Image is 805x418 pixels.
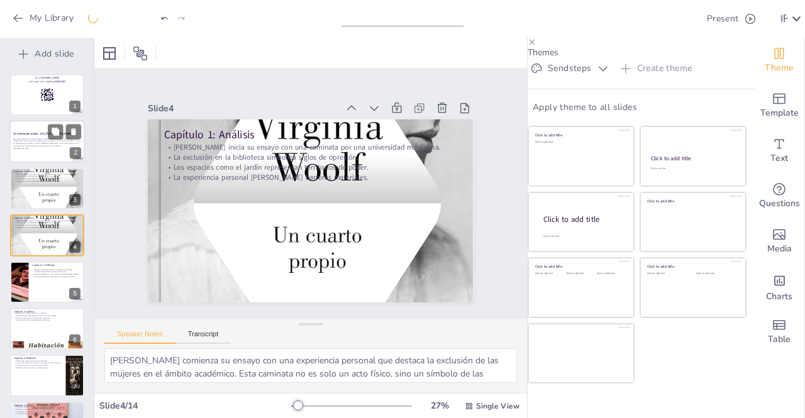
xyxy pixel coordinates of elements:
[10,308,84,349] div: 6
[14,312,80,315] p: Análisis de los libros escritos por hombres.
[69,288,80,299] div: 5
[766,290,792,304] span: Charts
[133,46,148,61] span: Position
[647,198,737,203] div: Click to add title
[10,214,84,256] div: 4
[164,162,457,172] p: Los espacios como el jardín representan territorios de poder.
[88,13,141,25] div: Saving......
[164,152,457,162] p: La exclusión en la biblioteca simboliza siglos de opresión.
[597,272,625,275] div: Click to add text
[14,356,62,360] p: Capítulo 2: Reflexión
[780,6,788,31] button: I P
[69,382,80,393] div: 7
[14,76,80,80] p: Go to
[9,8,79,28] button: My Library
[32,275,80,277] p: La importancia de la participación en la esfera cultural.
[14,319,80,322] p: La importancia de la representación femenina.
[14,177,80,180] p: Los espacios como el jardín representan territorios de poder.
[14,408,80,410] p: Obstáculos que enfrenta [PERSON_NAME] debido a su género.
[566,272,594,275] div: Click to add text
[32,268,80,270] p: Reflexión sobre las barreras en espacios académicos.
[32,263,80,267] p: Capítulo 1: Reflexión
[651,155,735,162] div: Click to add title
[9,121,85,163] div: 2
[32,273,80,275] p: Espacios académicos como reflejo de desigualdades sociales.
[702,6,759,31] button: Present
[676,6,699,31] button: Export to PowerPoint
[14,173,80,175] p: [PERSON_NAME] inicia su ensayo con una caminata por una universidad masculina.
[647,264,737,269] div: Click to add title
[14,175,80,178] p: La exclusión en la biblioteca simboliza siglos de opresión.
[13,138,81,147] p: Este ensayo explora la necesidad de las mujeres de tener un espacio propio y la independencia eco...
[42,77,60,80] strong: [DOMAIN_NAME]
[48,124,63,140] button: Duplicate Slide
[696,272,736,275] div: Click to add text
[14,317,80,319] p: Dominio masculino en la educación y literatura.
[69,101,80,112] div: 1
[14,410,80,413] p: La falta de una "habitación propia" como limitante.
[10,168,84,209] div: 3
[10,74,84,116] div: 1
[164,127,457,142] p: Capítulo 1: Análisis
[10,261,84,303] div: 5
[148,102,337,114] div: Slide 4
[69,334,80,346] div: 6
[759,197,800,211] span: Questions
[14,413,80,415] p: La necesidad de condiciones para el florecimiento [PERSON_NAME].
[476,401,519,411] span: Single View
[535,133,625,138] div: Click to add title
[754,38,804,83] div: Change the overall theme
[99,43,119,63] div: Layout
[32,270,80,273] p: La libertad de habitar un lugar es esencial.
[543,235,623,238] div: Click to add body
[760,106,799,120] span: Template
[14,314,80,317] p: Proyección de inseguridades masculinas en las mujeres.
[754,173,804,219] div: Get real-time input from your audience
[14,224,80,227] p: Los espacios como el jardín representan territorios de poder.
[528,99,642,116] button: Apply theme to all slides
[104,330,175,344] button: Speaker Notes
[14,222,80,224] p: La exclusión en la biblioteca simboliza siglos de opresión.
[14,406,80,409] p: [PERSON_NAME] como alegoría de mujeres talentosas.
[10,355,84,396] div: 7
[164,142,457,152] p: [PERSON_NAME] inicia su ensayo con una caminata por una universidad masculina.
[770,151,788,165] span: Text
[69,194,80,206] div: 3
[66,124,81,140] button: Delete Slide
[14,219,80,222] p: [PERSON_NAME] inicia su ensayo con una caminata por una universidad masculina.
[14,403,80,407] p: Capítulo 3: Análisis
[425,400,455,412] div: 27 %
[535,141,625,144] div: Click to add text
[528,47,754,58] p: Themes
[14,216,80,220] p: Capítulo 1: Análisis
[14,180,80,182] p: La experiencia personal [PERSON_NAME] barreras materiales.
[69,241,80,253] div: 4
[341,8,450,26] input: Insert title
[14,310,80,314] p: Capítulo 2: Análisis
[6,44,87,64] button: Add slide
[780,14,788,24] div: I P
[175,330,231,344] button: Transcript
[754,219,804,264] div: Add images, graphics, shapes or video
[99,400,291,412] div: Slide 4 / 14
[13,133,72,136] strong: Una habitación propia - [US_STATE][PERSON_NAME]
[70,148,81,159] div: 2
[14,365,62,367] p: La importancia de ser sujeto de enunciación.
[14,362,62,365] p: La voz como elemento central en la ocupación de un espacio.
[14,226,80,229] p: La experiencia personal [PERSON_NAME] barreras materiales.
[543,214,624,225] div: Click to add title
[14,170,80,173] p: Capítulo 1: Análisis
[647,272,687,275] div: Click to add text
[754,309,804,355] div: Add a table
[754,128,804,173] div: Add text boxes
[13,147,81,150] p: Generated with [URL]
[528,58,612,79] button: Sendsteps
[765,61,794,75] span: Theme
[164,173,457,183] p: La experiencia personal [PERSON_NAME] barreras materiales.
[767,242,792,256] span: Media
[754,264,804,309] div: Add charts and graphs
[14,80,80,84] p: and login with code
[650,167,734,170] div: Click to add text
[535,272,563,275] div: Click to add text
[535,264,625,269] div: Click to add title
